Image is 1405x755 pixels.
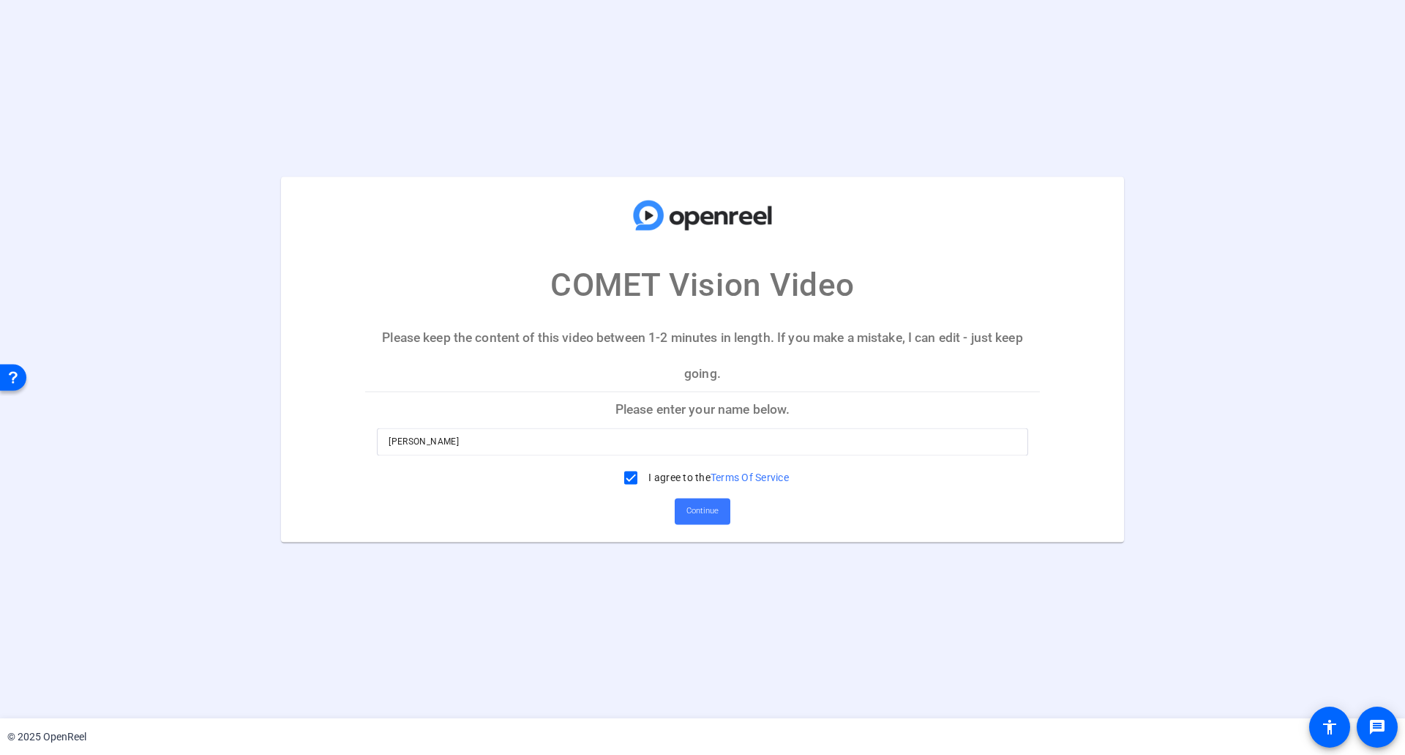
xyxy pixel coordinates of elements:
span: Continue [686,500,719,522]
input: Enter your name [389,433,1016,450]
p: COMET Vision Video [550,261,855,310]
button: Continue [675,498,730,524]
mat-icon: accessibility [1321,718,1338,736]
p: Please keep the content of this video between 1-2 minutes in length. If you make a mistake, I can... [365,321,1040,392]
mat-icon: message [1368,718,1386,736]
label: I agree to the [645,470,789,485]
img: company-logo [629,191,776,239]
p: Please enter your name below. [365,393,1040,428]
a: Terms Of Service [711,472,789,483]
div: © 2025 OpenReel [7,729,86,745]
